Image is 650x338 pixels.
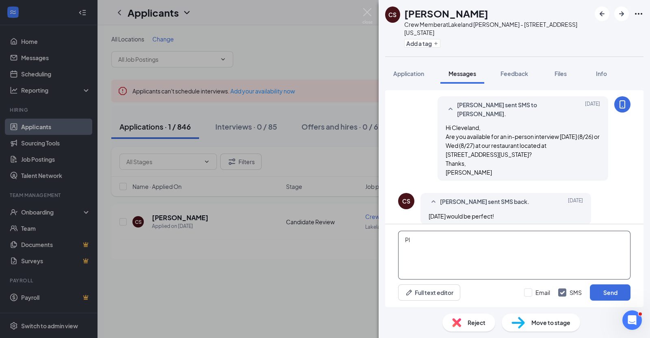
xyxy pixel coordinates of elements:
svg: MobileSms [617,100,627,109]
svg: Plus [433,41,438,46]
span: Application [393,70,424,77]
span: [PERSON_NAME] sent SMS back. [440,197,529,207]
svg: ArrowLeftNew [597,9,607,19]
span: Move to stage [531,318,570,327]
svg: SmallChevronUp [429,197,438,207]
div: CS [388,11,396,19]
span: [DATE] [585,100,600,118]
button: Full text editorPen [398,284,460,301]
button: ArrowLeftNew [595,6,609,21]
svg: ArrowRight [617,9,626,19]
button: PlusAdd a tag [404,39,440,48]
div: Crew Member at Lakeland [PERSON_NAME] - [STREET_ADDRESS][US_STATE] [404,20,591,37]
span: [DATE] would be perfect! [429,212,494,220]
h1: [PERSON_NAME] [404,6,488,20]
span: Feedback [500,70,528,77]
span: [DATE] [568,197,583,207]
button: Send [590,284,630,301]
span: [PERSON_NAME] sent SMS to [PERSON_NAME]. [457,100,563,118]
iframe: Intercom live chat [622,310,642,330]
span: Messages [448,70,476,77]
button: ArrowRight [614,6,629,21]
svg: SmallChevronUp [446,104,455,114]
span: Reject [468,318,485,327]
span: Files [555,70,567,77]
span: Info [596,70,607,77]
svg: Pen [405,288,413,297]
span: Hi Cleveland, Are you available for an in-person interview [DATE] (8/26) or Wed (8/27) at our res... [446,124,600,176]
div: CS [402,197,410,205]
svg: Ellipses [634,9,643,19]
textarea: Ple [398,231,630,279]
